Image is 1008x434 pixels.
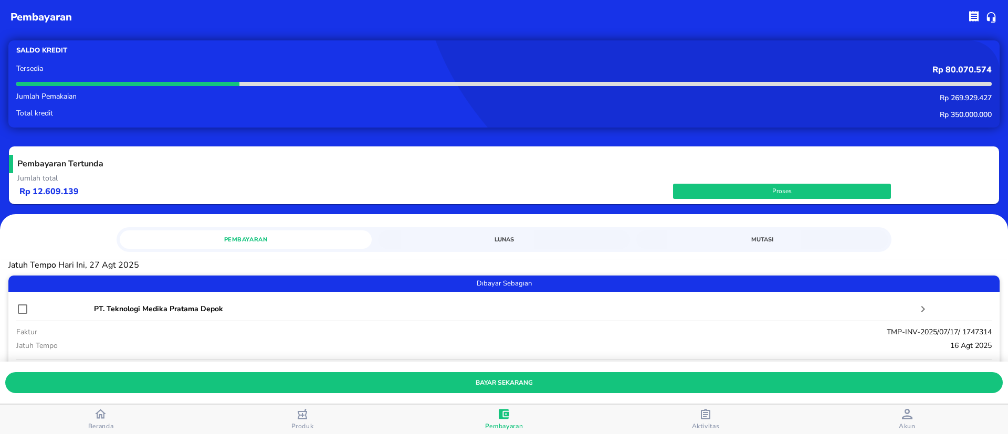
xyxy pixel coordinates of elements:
span: Mutasi [643,235,882,245]
p: TMP-INV-2025/07/17/ 1747314 [423,326,992,337]
p: Total kredit [16,110,423,117]
a: Pembayaran [120,230,372,249]
p: Rp 269.929.427 [423,93,992,103]
span: Pembayaran [126,235,365,245]
span: Proses [678,186,886,197]
p: Tersedia [16,65,423,72]
p: Rp 12.609.139 [19,186,673,197]
button: Aktivitas [605,405,806,434]
p: Jumlah Pemakaian [16,93,423,100]
h5: Pembayaran Tertunda [9,155,991,173]
p: Rp 350.000.000 [423,110,992,120]
p: Jatuh Tempo Hari Ini, 27 Agt 2025 [8,260,1000,270]
p: PT. Teknologi Medika Pratama Depok [94,303,917,314]
span: Dibayar Sebagian [8,278,1000,290]
button: Akun [806,405,1008,434]
p: Saldo kredit [16,46,504,56]
button: bayar sekarang [5,372,1003,393]
p: jatuh tempo [16,340,423,351]
a: Mutasi [636,230,888,249]
span: Beranda [88,422,114,430]
a: Lunas [378,230,630,249]
button: Produk [202,405,403,434]
span: bayar sekarang [14,377,994,388]
p: 16 Agt 2025 [423,340,992,351]
span: Pembayaran [485,422,523,430]
span: Aktivitas [692,422,720,430]
span: Produk [291,422,314,430]
div: simple tabs [117,227,891,249]
p: pembayaran [10,9,72,25]
p: Jumlah total [17,173,991,183]
span: Akun [899,422,916,430]
span: Lunas [384,235,624,245]
p: Rp 80.070.574 [423,65,992,75]
button: Proses [673,184,891,199]
button: Pembayaran [403,405,605,434]
p: faktur [16,326,423,337]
